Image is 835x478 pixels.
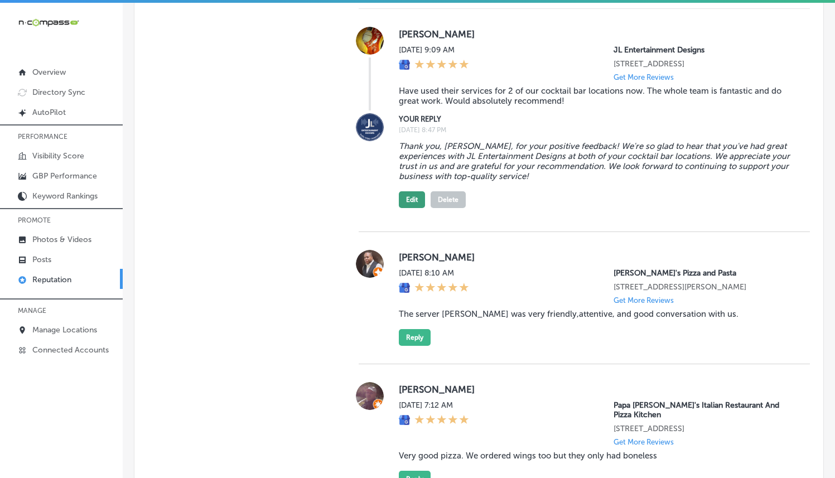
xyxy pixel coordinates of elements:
p: JL Entertainment Designs [614,45,792,55]
p: Get More Reviews [614,438,674,446]
label: [DATE] 8:47 PM [399,126,792,134]
button: Reply [399,329,431,346]
p: Papa Vito's Italian Restaurant And Pizza Kitchen [614,400,792,419]
blockquote: Very good pizza. We ordered wings too but they only had boneless [399,451,792,461]
button: Delete [431,191,466,208]
div: 5 Stars [414,414,469,427]
p: Ronnally's Pizza and Pasta [614,268,792,278]
label: [PERSON_NAME] [399,252,792,263]
button: Edit [399,191,425,208]
div: 5 Stars [414,282,469,294]
p: Connected Accounts [32,345,109,355]
label: YOUR REPLY [399,115,792,123]
p: Get More Reviews [614,73,674,81]
p: Get More Reviews [614,296,674,305]
p: Reputation [32,275,71,284]
blockquote: The server [PERSON_NAME] was very friendly,attentive, and good conversation with us. [399,309,792,319]
label: [PERSON_NAME] [399,384,792,395]
p: AutoPilot [32,108,66,117]
p: Photos & Videos [32,235,91,244]
p: Overview [32,67,66,77]
img: 660ab0bf-5cc7-4cb8-ba1c-48b5ae0f18e60NCTV_CLogo_TV_Black_-500x88.png [18,17,79,28]
p: Posts [32,255,51,264]
p: Directory Sync [32,88,85,97]
label: [DATE] 8:10 AM [399,268,469,278]
label: [PERSON_NAME] [399,28,792,40]
p: GBP Performance [32,171,97,181]
p: Visibility Score [32,151,84,161]
p: 1560 Woodlane Dr [614,282,792,292]
blockquote: Have used their services for 2 of our cocktail bar locations now. The whole team is fantastic and... [399,86,792,106]
p: 6200 N Atlantic Ave [614,424,792,433]
img: Image [356,113,384,141]
p: Keyword Rankings [32,191,98,201]
blockquote: Thank you, [PERSON_NAME], for your positive feedback! We're so glad to hear that you've had great... [399,141,792,181]
p: Manage Locations [32,325,97,335]
p: 643 Swedesford Road [614,59,792,69]
div: 5 Stars [414,59,469,71]
label: [DATE] 9:09 AM [399,45,469,55]
label: [DATE] 7:12 AM [399,400,469,410]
